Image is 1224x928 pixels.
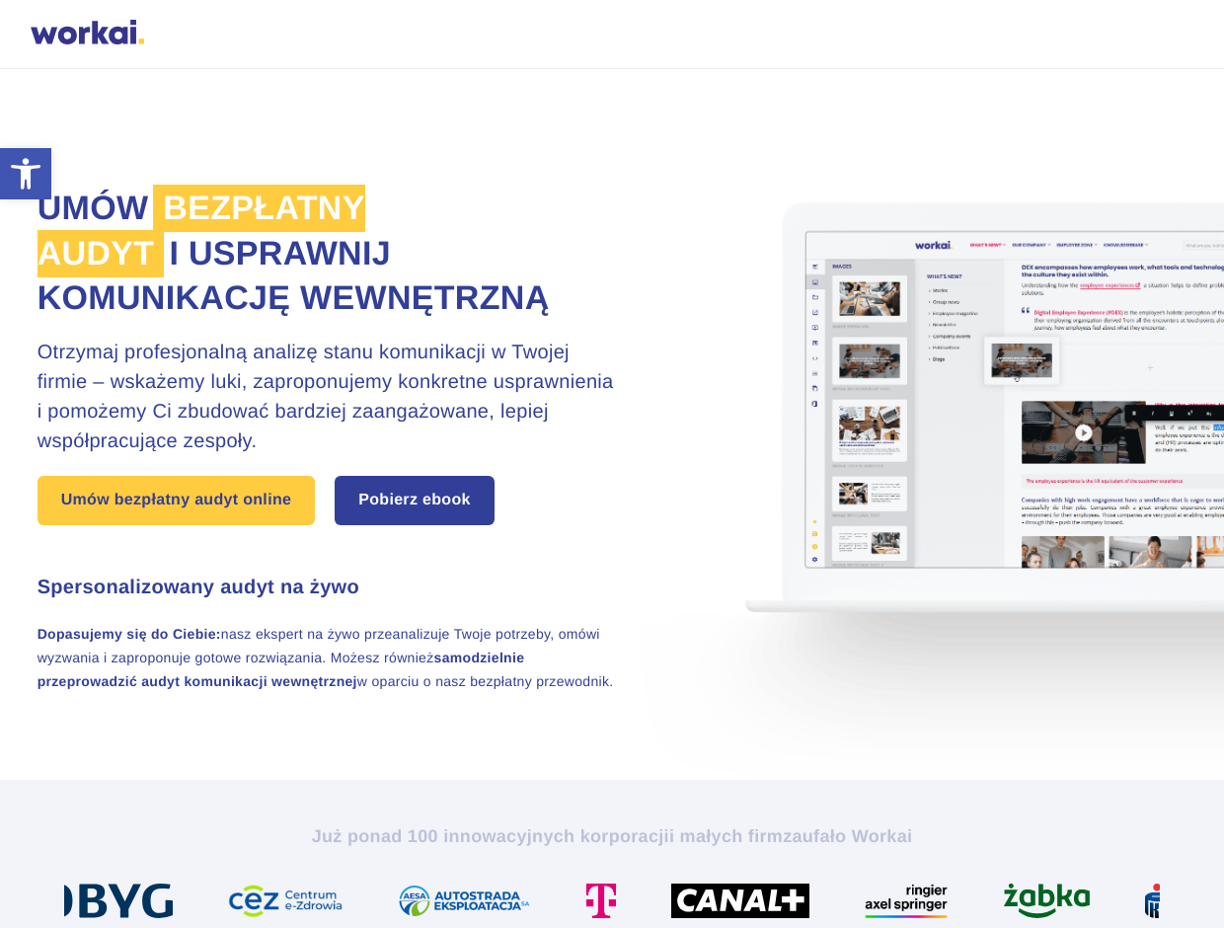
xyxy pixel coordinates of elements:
h1: Umów i usprawnij komunikację wewnętrzną [38,187,623,323]
a: Umów bezpłatny audyt online [38,476,316,525]
strong: Spersonalizowany audyt na żywo [38,577,359,598]
h3: Otrzymaj profesjonalną analizę stanu komunikacji w Twojej firmie – wskażemy luki, zaproponujemy k... [38,338,623,456]
a: Pobierz ebook [335,476,495,525]
strong: Dopasujemy się do Ciebie: [38,626,221,642]
span: bezpłatny audyt [38,185,365,277]
h2: Już ponad 100 innowacyjnych korporacji zaufało Workai [64,824,1160,848]
p: nasz ekspert na żywo przeanalizuje Twoje potrzeby, omówi wyzwania i zaproponuje gotowe rozwiązani... [38,622,623,693]
i: i małych firm [669,826,783,846]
